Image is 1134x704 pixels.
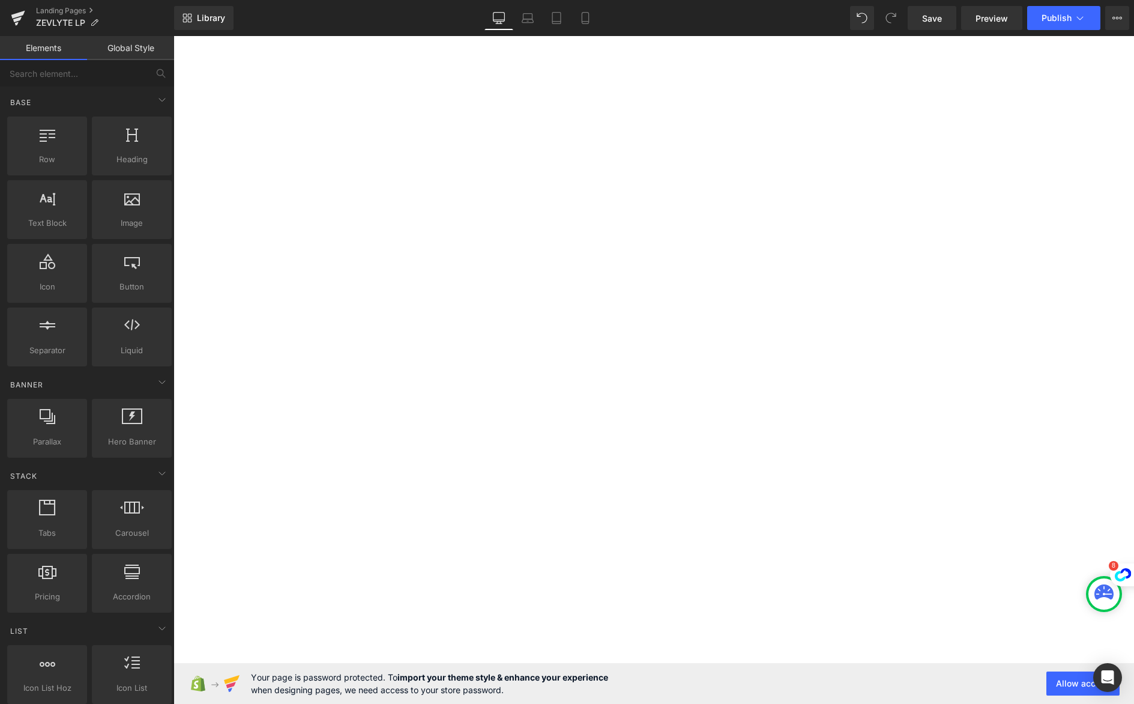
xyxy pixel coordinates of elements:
[11,590,83,603] span: Pricing
[251,671,608,696] span: Your page is password protected. To when designing pages, we need access to your store password.
[542,6,571,30] a: Tablet
[9,379,44,390] span: Banner
[95,590,168,603] span: Accordion
[961,6,1022,30] a: Preview
[87,36,174,60] a: Global Style
[879,6,903,30] button: Redo
[174,6,234,30] a: New Library
[11,153,83,166] span: Row
[9,97,32,108] span: Base
[11,435,83,448] span: Parallax
[9,625,29,637] span: List
[1042,13,1072,23] span: Publish
[95,682,168,694] span: Icon List
[197,13,225,23] span: Library
[95,217,168,229] span: Image
[976,12,1008,25] span: Preview
[1027,6,1100,30] button: Publish
[484,6,513,30] a: Desktop
[513,6,542,30] a: Laptop
[11,344,83,357] span: Separator
[95,281,168,293] span: Button
[1046,672,1120,696] button: Allow access
[11,682,83,694] span: Icon List Hoz
[36,18,85,28] span: ZEVLYTE LP
[36,6,174,16] a: Landing Pages
[850,6,874,30] button: Undo
[95,344,168,357] span: Liquid
[11,217,83,229] span: Text Block
[397,672,608,682] strong: import your theme style & enhance your experience
[1105,6,1129,30] button: More
[9,470,38,482] span: Stack
[1093,663,1122,692] div: Open Intercom Messenger
[95,527,168,539] span: Carousel
[571,6,600,30] a: Mobile
[95,435,168,448] span: Hero Banner
[11,281,83,293] span: Icon
[95,153,168,166] span: Heading
[11,527,83,539] span: Tabs
[922,12,942,25] span: Save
